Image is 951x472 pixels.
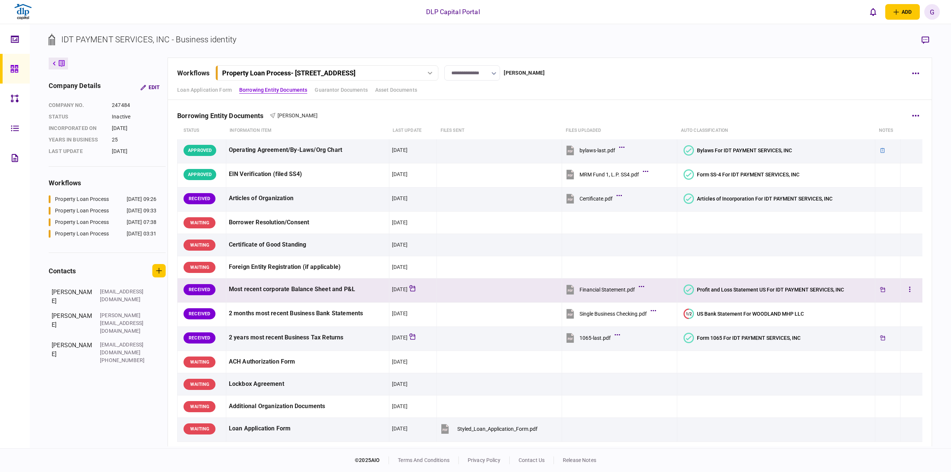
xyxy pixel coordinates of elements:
div: Loan Application Form [229,420,386,437]
div: [DATE] [112,124,166,132]
div: workflows [177,68,210,78]
div: Property Loan Process [55,218,109,226]
div: [DATE] [392,241,408,248]
button: Property Loan Process- [STREET_ADDRESS] [215,65,438,81]
div: Property Loan Process [55,195,109,203]
button: bylaws-last.pdf [565,142,623,159]
a: release notes [563,457,596,463]
div: Bylaws For IDT PAYMENT SERVICES, INC [697,147,792,153]
div: WAITING [184,217,215,228]
div: 2 years most recent Business Tax Returns [229,329,386,346]
a: Property Loan Process[DATE] 09:26 [49,195,156,203]
button: 1065-last.pdf [565,329,618,346]
div: Tickler available [878,333,887,343]
div: Certificate of Good Standing [229,237,386,253]
a: Loan Application Form [177,86,232,94]
div: WAITING [184,401,215,412]
div: 247484 [112,101,166,109]
a: contact us [519,457,545,463]
div: ACH Authorization Form [229,354,386,370]
div: [DATE] [392,425,408,432]
th: files sent [437,122,562,139]
div: [DATE] [392,380,408,388]
button: Financial Statement.pdf [565,281,642,298]
button: Styled_Loan_Application_Form.pdf [439,420,538,437]
div: Form 1065 For IDT PAYMENT SERVICES, INC [697,335,801,341]
div: [DATE] [392,334,408,341]
div: APPROVED [184,169,216,180]
div: © 2025 AIO [355,456,389,464]
div: [EMAIL_ADDRESS][DOMAIN_NAME] [100,341,148,357]
div: last update [49,147,104,155]
div: Property Loan Process [55,230,109,238]
div: 2 months most recent Business Bank Statements [229,305,386,322]
div: workflows [49,178,166,188]
th: notes [875,122,900,139]
div: WAITING [184,262,215,273]
div: Property Loan Process - [STREET_ADDRESS] [222,69,356,77]
button: 1/2US Bank Statement For WOODLAND MHP LLC [684,309,804,319]
button: Certificate.pdf [565,190,620,207]
div: Property Loan Process [55,207,109,215]
a: Property Loan Process[DATE] 09:33 [49,207,156,215]
div: [DATE] [392,286,408,293]
div: Borrowing Entity Documents [177,112,269,120]
div: Styled_Loan_Application_Form.pdf [457,426,538,432]
button: Form SS-4 For IDT PAYMENT SERVICES, INC [684,169,799,180]
a: Asset Documents [375,86,417,94]
div: G [924,4,940,20]
th: Information item [226,122,389,139]
a: Property Loan Process[DATE] 07:38 [49,218,156,226]
div: Additional Organization Documents [229,398,386,415]
th: last update [389,122,436,139]
div: company details [49,81,101,94]
th: status [178,122,226,139]
a: Guarantor Documents [315,86,368,94]
button: open notifications list [865,4,881,20]
div: US Bank Statement For WOODLAND MHP LLC [697,311,804,317]
div: [DATE] 09:33 [127,207,157,215]
div: [EMAIL_ADDRESS][DOMAIN_NAME] [100,288,148,303]
div: 25 [112,136,166,144]
div: RECEIVED [184,284,215,295]
div: Inactive [112,113,166,121]
div: WAITING [184,240,215,251]
div: [DATE] [392,219,408,226]
div: contacts [49,266,76,276]
div: [PERSON_NAME] [504,69,545,77]
div: WAITING [184,423,215,434]
button: open adding identity options [885,4,920,20]
th: Files uploaded [562,122,677,139]
div: [PERSON_NAME] [52,341,92,364]
div: [PERSON_NAME] [52,288,92,306]
th: auto classification [677,122,875,139]
div: Lockbox Agreement [229,376,386,393]
div: [DATE] [392,403,408,410]
button: Edit [134,81,166,94]
div: Tickler available [878,285,887,294]
button: Articles of Incorporation For IDT PAYMENT SERVICES, INC [684,193,832,204]
div: [DATE] [112,147,166,155]
div: [PERSON_NAME] [52,312,92,335]
div: Borrower Resolution/Consent [229,214,386,231]
div: bylaws-last.pdf [580,147,615,153]
div: Single Business Checking.pdf [580,311,647,317]
div: [PHONE_NUMBER] [100,357,148,364]
div: [DATE] 09:26 [127,195,157,203]
div: Articles of Incorporation For IDT PAYMENT SERVICES, INC [697,196,832,202]
div: Foreign Entity Registration (if applicable) [229,259,386,276]
div: Form SS-4 For IDT PAYMENT SERVICES, INC [697,172,799,178]
div: Financial Statement.pdf [580,287,635,293]
div: RECEIVED [184,193,215,204]
div: Profit and Loss Statement US For IDT PAYMENT SERVICES, INC [697,287,844,293]
div: [DATE] [392,195,408,202]
button: MRM Fund 1, L.P. SS4.pdf [565,166,646,183]
div: Certificate.pdf [580,196,613,202]
img: client company logo [14,3,32,21]
div: IDT PAYMENT SERVICES, INC - Business identity [61,33,236,46]
div: [DATE] 07:38 [127,218,157,226]
span: [PERSON_NAME] [277,113,318,118]
div: [DATE] [392,146,408,154]
div: [DATE] [392,310,408,317]
div: Most recent corporate Balance Sheet and P&L [229,281,386,298]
